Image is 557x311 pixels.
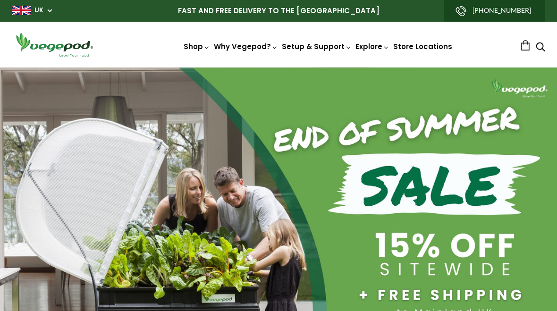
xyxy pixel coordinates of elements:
a: Store Locations [393,42,452,51]
a: Explore [355,42,389,51]
a: Setup & Support [282,42,352,51]
img: gb_large.png [12,6,31,15]
a: UK [34,6,43,15]
a: Search [536,43,545,53]
a: Shop [184,42,210,51]
a: Why Vegepod? [214,42,278,51]
img: Vegepod [12,31,97,58]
